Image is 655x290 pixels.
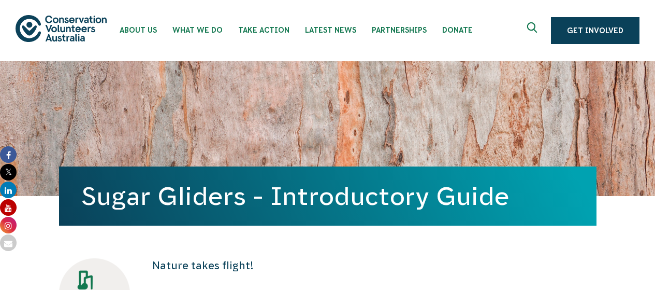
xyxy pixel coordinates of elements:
[16,15,107,42] img: logo.svg
[551,17,639,44] a: Get Involved
[238,26,289,34] span: Take Action
[442,26,473,34] span: Donate
[172,26,223,34] span: What We Do
[305,26,356,34] span: Latest News
[120,26,157,34] span: About Us
[152,258,596,273] p: Nature takes flight!
[521,18,546,43] button: Expand search box Close search box
[527,22,540,39] span: Expand search box
[372,26,427,34] span: Partnerships
[82,182,574,210] h1: Sugar Gliders - Introductory Guide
